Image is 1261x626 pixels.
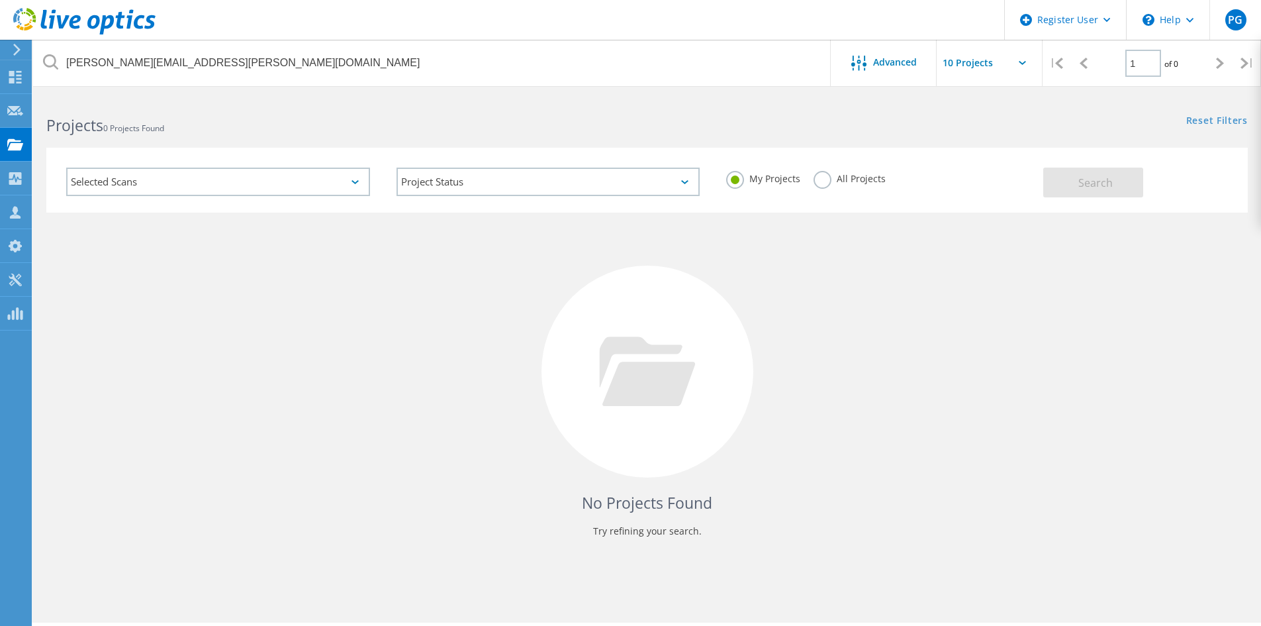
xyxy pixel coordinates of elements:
[46,115,103,136] b: Projects
[1043,168,1143,197] button: Search
[873,58,917,67] span: Advanced
[1228,15,1242,25] span: PG
[1164,58,1178,70] span: of 0
[33,40,831,86] input: Search projects by name, owner, ID, company, etc
[60,521,1235,542] p: Try refining your search.
[1186,116,1248,127] a: Reset Filters
[1143,14,1154,26] svg: \n
[60,492,1235,514] h4: No Projects Found
[397,168,700,196] div: Project Status
[103,123,164,134] span: 0 Projects Found
[1078,176,1113,190] span: Search
[814,171,886,183] label: All Projects
[1234,40,1261,87] div: |
[1043,40,1070,87] div: |
[13,28,156,37] a: Live Optics Dashboard
[66,168,370,196] div: Selected Scans
[726,171,800,183] label: My Projects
